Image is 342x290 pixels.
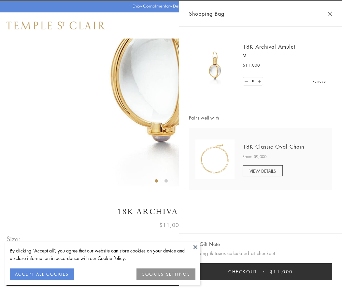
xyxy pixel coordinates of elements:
[243,153,266,160] span: From: $9,000
[243,62,260,69] span: $11,000
[327,11,332,16] button: Close Shopping Bag
[10,268,74,280] button: ACCEPT ALL COOKIES
[189,249,332,257] p: Shipping & taxes calculated at checkout
[7,206,335,217] h1: 18K Archival Amulet
[189,240,220,248] button: Add Gift Note
[270,268,293,275] span: $11,000
[243,165,283,176] a: VIEW DETAILS
[256,77,263,86] a: Set quantity to 2
[159,221,183,229] span: $11,000
[243,143,304,150] a: 18K Classic Oval Chain
[189,9,224,18] span: Shopping Bag
[7,234,21,244] span: Size:
[243,52,326,59] p: M
[243,43,295,50] a: 18K Archival Amulet
[133,3,207,9] p: Enjoy Complimentary Delivery & Returns
[7,22,105,29] img: Temple St. Clair
[136,268,195,280] button: COOKIES SETTINGS
[249,168,276,174] span: VIEW DETAILS
[313,78,326,85] a: Remove
[195,46,235,85] img: 18K Archival Amulet
[195,139,235,179] img: N88865-OV18
[189,114,332,121] span: Pairs well with
[228,268,257,275] span: Checkout
[243,77,249,86] a: Set quantity to 0
[10,247,195,262] div: By clicking “Accept all”, you agree that our website can store cookies on your device and disclos...
[189,263,332,280] button: Checkout $11,000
